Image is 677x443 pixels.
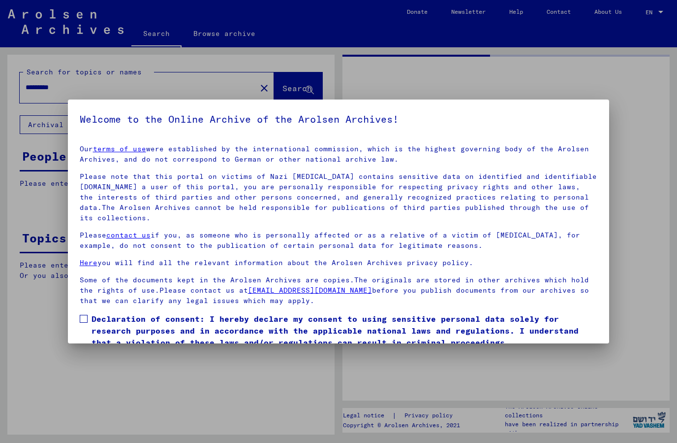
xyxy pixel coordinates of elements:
a: Here [80,258,97,267]
p: Our were established by the international commission, which is the highest governing body of the ... [80,144,598,165]
p: Please note that this portal on victims of Nazi [MEDICAL_DATA] contains sensitive data on identif... [80,171,598,223]
p: Please if you, as someone who is personally affected or as a relative of a victim of [MEDICAL_DAT... [80,230,598,251]
p: you will find all the relevant information about the Arolsen Archives privacy policy. [80,258,598,268]
h5: Welcome to the Online Archive of the Arolsen Archives! [80,111,598,127]
a: [EMAIL_ADDRESS][DOMAIN_NAME] [248,286,372,295]
a: contact us [106,231,151,239]
span: Declaration of consent: I hereby declare my consent to using sensitive personal data solely for r... [92,313,598,348]
a: terms of use [93,144,146,153]
p: Some of the documents kept in the Arolsen Archives are copies.The originals are stored in other a... [80,275,598,306]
